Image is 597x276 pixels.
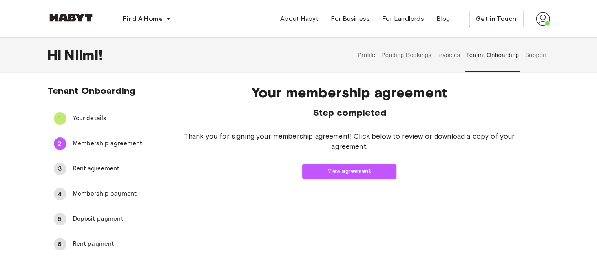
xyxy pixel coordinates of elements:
div: 5Deposit payment [47,210,149,228]
button: Get in Touch [469,11,523,27]
span: Rent payment [73,239,142,249]
a: For Business [325,11,376,27]
button: Tenant Onboarding [465,38,520,72]
button: Invoices [436,38,461,72]
a: For Landlords [376,11,430,27]
div: 1 [54,112,66,125]
div: 2 [54,137,66,150]
div: 4 [54,188,66,200]
button: View agreement [302,164,396,179]
div: 6Rent payment [47,235,149,254]
a: About Habyt [274,11,325,27]
img: avatar [536,12,550,26]
div: user profile tabs [354,38,550,72]
img: Habyt [47,14,95,22]
div: 4Membership payment [47,185,149,203]
div: 2Membership agreement [47,134,149,153]
button: Profile [356,38,376,72]
span: Get in Touch [476,14,517,24]
button: Find A Home [117,11,177,27]
a: View agreement [174,164,525,179]
span: For Business [331,14,370,24]
span: Your details [73,114,142,123]
span: Step completed [174,107,525,119]
span: Thank you for signing your membership agreement! Click below to review or download a copy of your... [174,131,525,152]
div: 3 [54,163,66,175]
div: 3Rent agreement [47,159,149,178]
span: Membership agreement [73,139,142,148]
a: Blog [430,11,456,27]
span: Deposit payment [73,214,142,224]
span: Rent agreement [73,164,142,174]
div: 1Your details [47,109,149,128]
span: Nilmi ! [64,47,102,63]
span: Your membership agreement [174,84,525,101]
span: Hi [47,47,64,63]
span: Tenant Onboarding [47,85,136,96]
span: Find A Home [123,14,163,24]
span: Membership payment [73,189,142,199]
div: 6 [54,238,66,250]
button: Support [524,38,548,72]
button: Pending Bookings [380,38,433,72]
span: Blog [436,14,450,24]
span: For Landlords [382,14,424,24]
span: About Habyt [280,14,318,24]
div: 5 [54,213,66,225]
